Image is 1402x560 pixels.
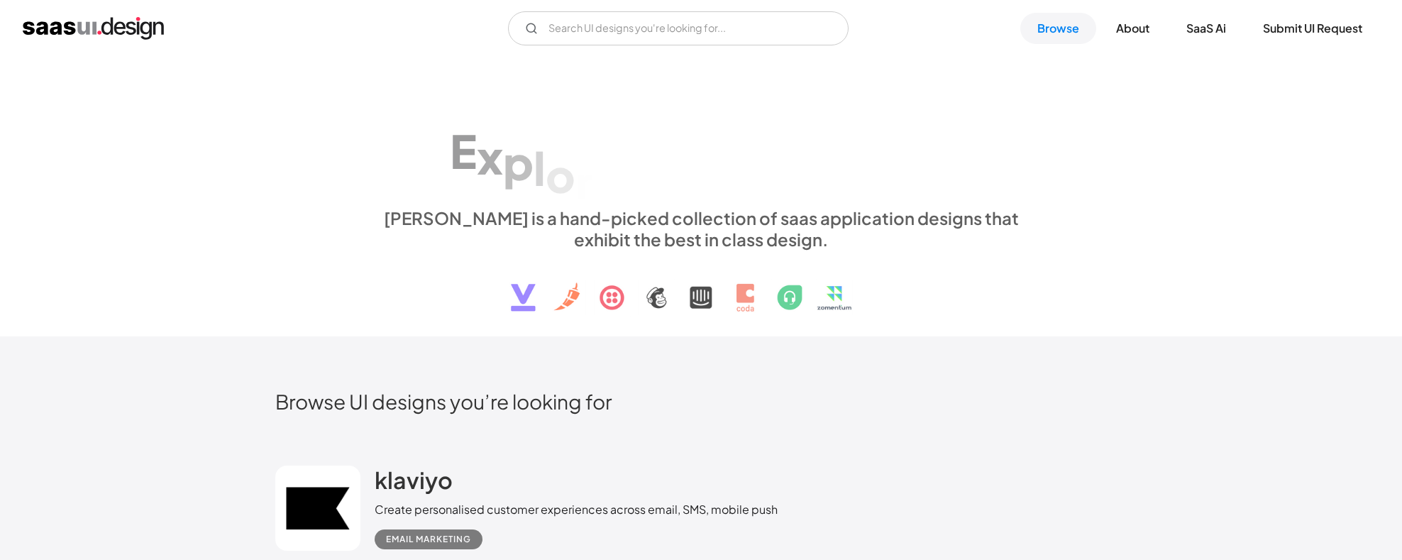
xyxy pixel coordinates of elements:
a: SaaS Ai [1169,13,1243,44]
div: Email Marketing [386,531,471,548]
div: o [546,148,575,202]
h2: Browse UI designs you’re looking for [275,389,1127,414]
a: About [1099,13,1166,44]
img: text, icon, saas logo [486,250,916,324]
a: home [23,17,164,40]
h1: Explore SaaS UI design patterns & interactions. [375,84,1027,193]
div: Create personalised customer experiences across email, SMS, mobile push [375,501,778,518]
a: Browse [1020,13,1096,44]
div: p [503,135,534,190]
div: [PERSON_NAME] is a hand-picked collection of saas application designs that exhibit the best in cl... [375,207,1027,250]
input: Search UI designs you're looking for... [508,11,849,45]
a: klaviyo [375,466,453,501]
div: x [477,129,503,184]
a: Submit UI Request [1246,13,1379,44]
div: E [450,123,477,178]
form: Email Form [508,11,849,45]
h2: klaviyo [375,466,453,494]
div: r [575,154,593,209]
div: l [534,141,546,195]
